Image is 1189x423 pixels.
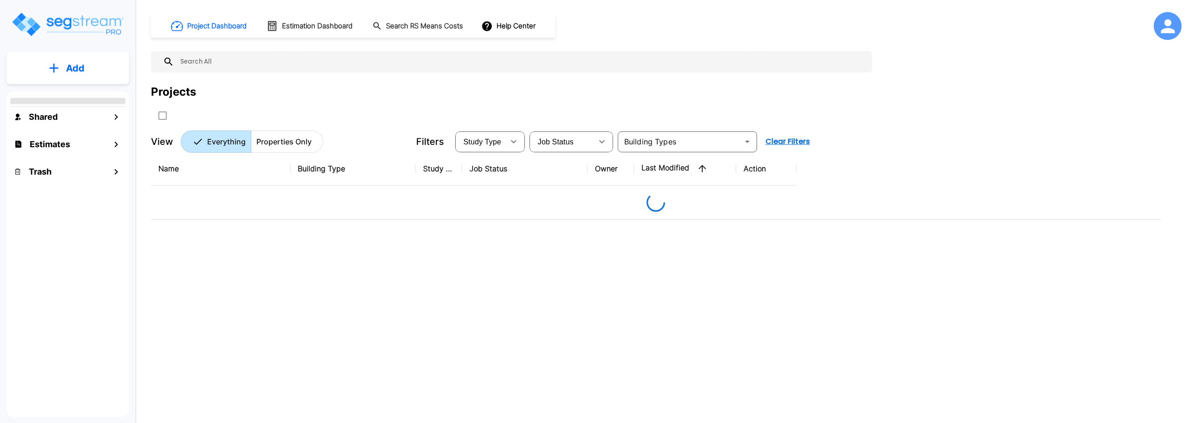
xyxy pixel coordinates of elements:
[457,129,504,155] div: Select
[736,152,797,186] th: Action
[462,152,588,186] th: Job Status
[153,106,172,125] button: SelectAll
[538,138,574,146] span: Job Status
[30,138,70,150] h1: Estimates
[29,165,52,178] h1: Trash
[479,17,539,35] button: Help Center
[181,130,323,153] div: Platform
[634,152,736,186] th: Last Modified
[151,84,196,100] div: Projects
[263,16,358,36] button: Estimation Dashboard
[416,135,444,149] p: Filters
[66,61,85,75] p: Add
[207,136,246,147] p: Everything
[290,152,416,186] th: Building Type
[588,152,634,186] th: Owner
[256,136,312,147] p: Properties Only
[741,135,754,148] button: Open
[282,21,353,32] h1: Estimation Dashboard
[151,135,173,149] p: View
[181,130,251,153] button: Everything
[762,132,814,151] button: Clear Filters
[369,17,468,35] button: Search RS Means Costs
[416,152,462,186] th: Study Type
[187,21,247,32] h1: Project Dashboard
[174,51,868,72] input: Search All
[251,130,323,153] button: Properties Only
[7,55,129,82] button: Add
[531,129,593,155] div: Select
[621,135,739,148] input: Building Types
[167,16,252,36] button: Project Dashboard
[464,138,501,146] span: Study Type
[386,21,463,32] h1: Search RS Means Costs
[29,111,58,123] h1: Shared
[11,11,124,38] img: Logo
[151,152,290,186] th: Name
